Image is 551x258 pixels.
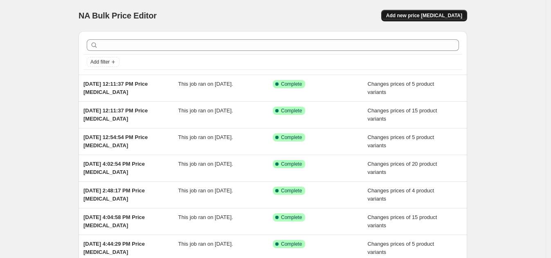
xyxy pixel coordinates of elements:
[368,107,437,122] span: Changes prices of 15 product variants
[178,107,233,114] span: This job ran on [DATE].
[178,241,233,247] span: This job ran on [DATE].
[79,11,157,20] span: NA Bulk Price Editor
[83,81,148,95] span: [DATE] 12:11:37 PM Price [MEDICAL_DATA]
[178,161,233,167] span: This job ran on [DATE].
[281,134,302,141] span: Complete
[83,161,145,175] span: [DATE] 4:02:54 PM Price [MEDICAL_DATA]
[83,187,145,202] span: [DATE] 2:48:17 PM Price [MEDICAL_DATA]
[281,241,302,247] span: Complete
[178,134,233,140] span: This job ran on [DATE].
[281,81,302,87] span: Complete
[368,187,434,202] span: Changes prices of 4 product variants
[83,134,148,148] span: [DATE] 12:54:54 PM Price [MEDICAL_DATA]
[281,214,302,221] span: Complete
[83,214,145,228] span: [DATE] 4:04:58 PM Price [MEDICAL_DATA]
[368,241,434,255] span: Changes prices of 5 product variants
[178,214,233,220] span: This job ran on [DATE].
[386,12,462,19] span: Add new price [MEDICAL_DATA]
[281,107,302,114] span: Complete
[83,241,145,255] span: [DATE] 4:44:29 PM Price [MEDICAL_DATA]
[178,187,233,194] span: This job ran on [DATE].
[281,161,302,167] span: Complete
[368,161,437,175] span: Changes prices of 20 product variants
[90,59,110,65] span: Add filter
[368,134,434,148] span: Changes prices of 5 product variants
[83,107,148,122] span: [DATE] 12:11:37 PM Price [MEDICAL_DATA]
[281,187,302,194] span: Complete
[87,57,119,67] button: Add filter
[368,81,434,95] span: Changes prices of 5 product variants
[368,214,437,228] span: Changes prices of 15 product variants
[178,81,233,87] span: This job ran on [DATE].
[381,10,467,21] button: Add new price [MEDICAL_DATA]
